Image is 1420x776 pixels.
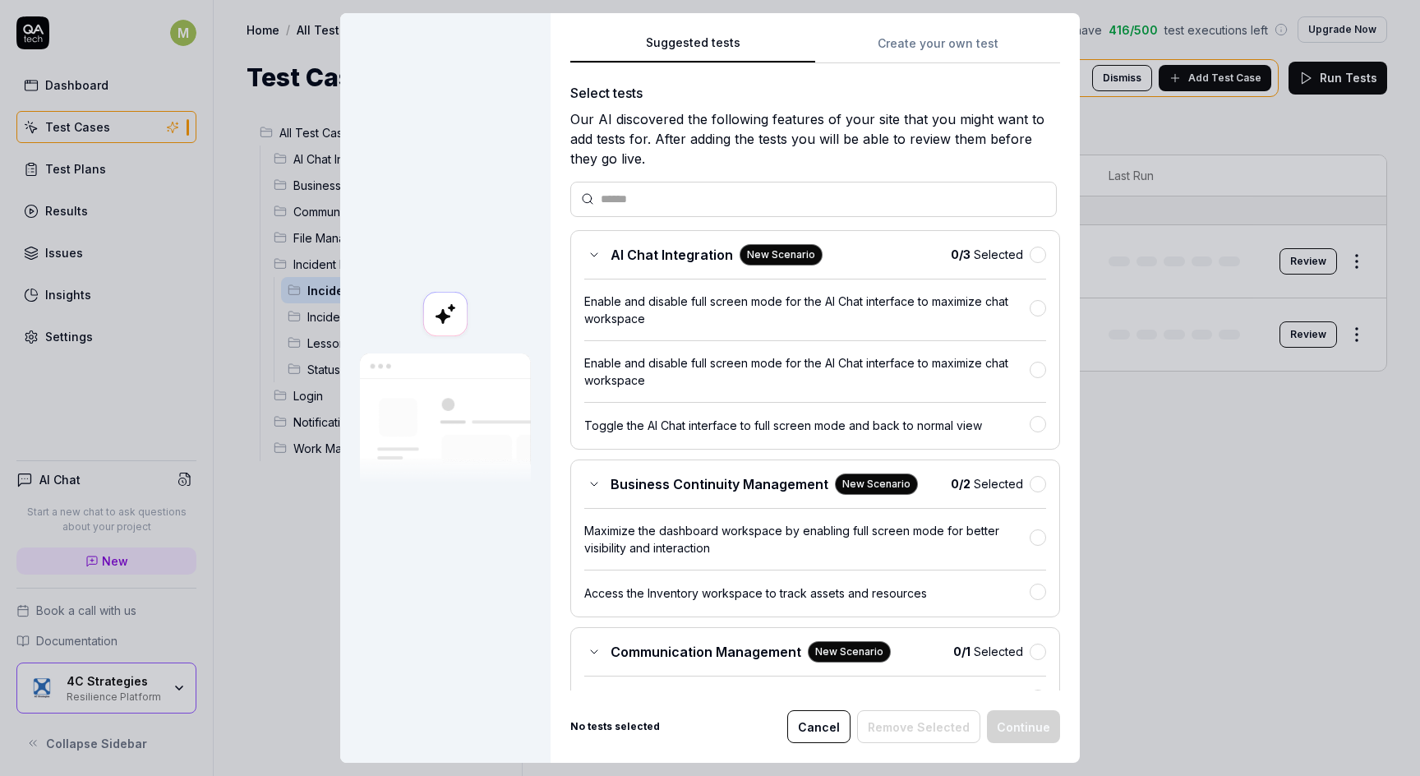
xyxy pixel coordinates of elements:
[570,719,660,734] b: No tests selected
[584,293,1030,327] div: Enable and disable full screen mode for the AI Chat interface to maximize chat workspace
[570,109,1060,169] div: Our AI discovered the following features of your site that you might want to add tests for. After...
[815,34,1060,63] button: Create your own test
[570,83,1060,103] div: Select tests
[951,477,970,491] b: 0 / 2
[787,710,851,743] button: Cancel
[740,244,823,266] div: New Scenario
[951,246,1023,263] span: Selected
[611,642,801,662] span: Communication Management
[808,641,891,663] div: New Scenario
[987,710,1060,743] button: Continue
[951,475,1023,492] span: Selected
[570,34,815,63] button: Suggested tests
[611,245,733,265] span: AI Chat Integration
[584,522,1030,557] div: Maximize the dashboard workspace by enabling full screen mode for better visibility and interaction
[611,474,828,494] span: Business Continuity Management
[360,353,531,484] img: Our AI scans your site and suggests things to test
[835,473,918,495] div: New Scenario
[953,643,1023,660] span: Selected
[584,354,1030,389] div: Enable and disable full screen mode for the AI Chat interface to maximize chat workspace
[953,644,970,658] b: 0 / 1
[584,584,1030,602] div: Access the Inventory workspace to track assets and resources
[857,710,980,743] button: Remove Selected
[951,247,970,261] b: 0 / 3
[584,417,1030,434] div: Toggle the AI Chat interface to full screen mode and back to normal view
